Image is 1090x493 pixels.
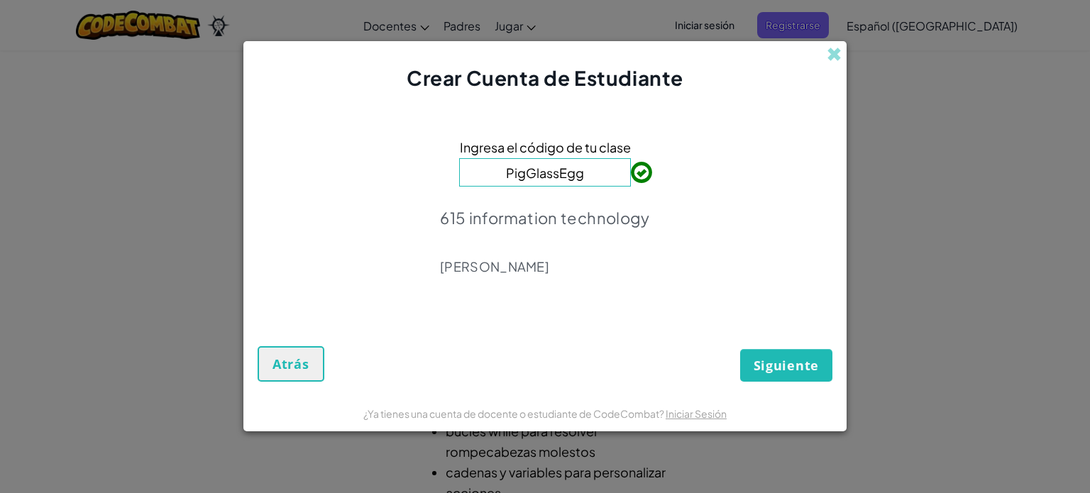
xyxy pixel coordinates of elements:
button: Siguiente [740,349,832,382]
p: [PERSON_NAME] [440,258,650,275]
span: Ingresa el código de tu clase [460,137,631,157]
span: Crear Cuenta de Estudiante [407,65,683,90]
p: 615 information technology [440,208,650,228]
a: Iniciar Sesión [666,407,727,420]
span: ¿Ya tienes una cuenta de docente o estudiante de CodeCombat? [363,407,666,420]
button: Atrás [258,346,324,382]
span: Atrás [272,355,309,372]
span: Siguiente [754,357,819,374]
